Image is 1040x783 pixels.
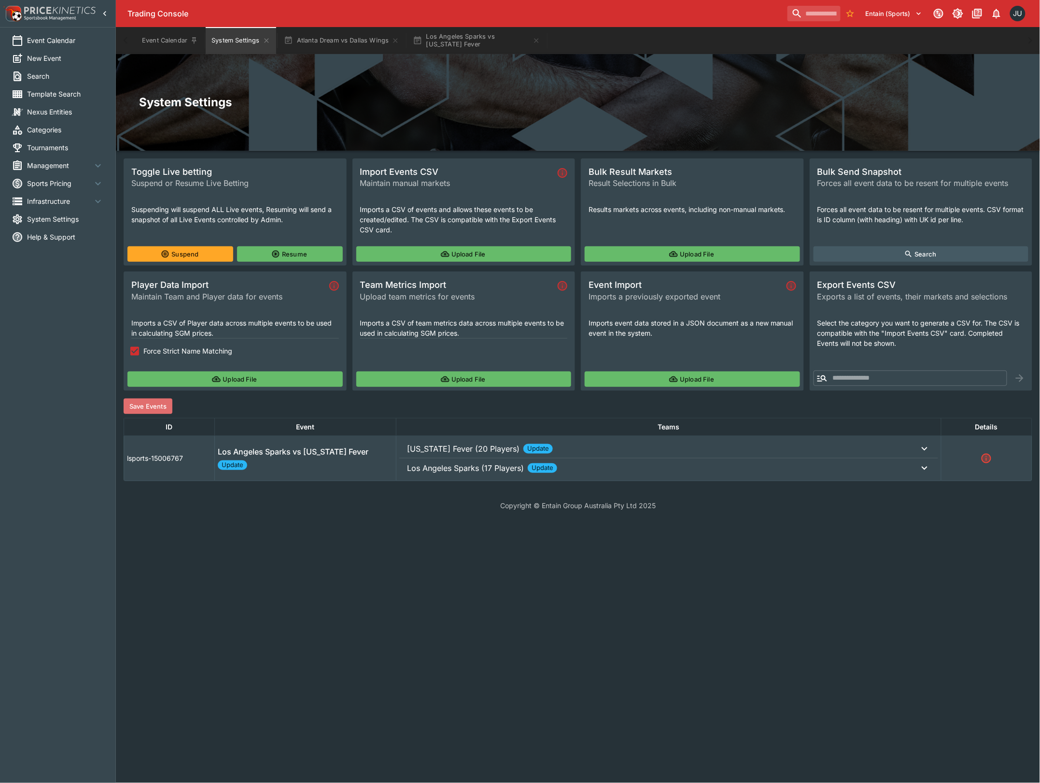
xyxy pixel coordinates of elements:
[24,7,96,14] img: PriceKinetics
[143,346,232,356] span: Force Strict Name Matching
[589,166,796,177] span: Bulk Result Markets
[817,204,1025,225] p: Forces all event data to be resent for multiple events. CSV format is ID column (with heading) wi...
[589,279,783,290] span: Event Import
[589,291,783,302] span: Imports a previously exported event
[360,279,554,290] span: Team Metrics Import
[215,418,396,436] th: Event
[407,443,520,455] p: [US_STATE] Fever (20 Players)
[589,177,796,189] span: Result Selections in Bulk
[1007,3,1028,24] button: Justin.Walsh
[396,418,942,436] th: Teams
[817,318,1025,348] p: Select the category you want to generate a CSV for. The CSV is compatible with the "Import Events...
[27,214,104,224] span: System Settings
[988,5,1005,22] button: Notifications
[407,27,546,54] button: Los Angeles Sparks vs [US_STATE] Fever
[817,279,1025,290] span: Export Events CSV
[278,27,406,54] button: Atlanta Dream vs Dallas Wings
[124,418,215,436] th: ID
[814,246,1029,262] button: Search
[218,460,247,470] span: Update
[124,399,172,414] button: Save Events
[360,291,554,302] span: Upload team metrics for events
[27,35,104,45] span: Event Calendar
[523,444,553,454] span: Update
[585,371,800,387] button: Upload File
[528,463,557,473] span: Update
[136,27,204,54] button: Event Calendar
[969,5,986,22] button: Documentation
[116,500,1040,511] p: Copyright © Entain Group Australia Pty Ltd 2025
[127,246,233,262] button: Suspend
[206,27,276,54] button: System Settings
[27,125,104,135] span: Categories
[360,166,554,177] span: Import Events CSV
[131,166,339,177] span: Toggle Live betting
[27,196,92,206] span: Infrastructure
[27,71,104,81] span: Search
[941,418,1032,436] th: Details
[27,107,104,117] span: Nexus Entities
[127,371,343,387] button: Upload File
[27,160,92,171] span: Management
[131,279,325,290] span: Player Data Import
[817,166,1025,177] span: Bulk Send Snapshot
[127,9,784,19] div: Trading Console
[399,439,938,458] button: [US_STATE] Fever (20 Players) Update
[360,177,554,189] span: Maintain manual markets
[356,371,572,387] button: Upload File
[843,6,858,21] button: No Bookmarks
[27,142,104,153] span: Tournaments
[131,177,339,189] span: Suspend or Resume Live Betting
[407,462,524,474] p: Los Angeles Sparks (17 Players)
[131,204,339,225] p: Suspending will suspend ALL Live events, Resuming will send a snapshot of all Live Events control...
[360,318,568,338] p: Imports a CSV of team metrics data across multiple events to be used in calculating SGM prices.
[1010,6,1026,21] div: Justin.Walsh
[949,5,967,22] button: Toggle light/dark mode
[360,204,568,235] p: Imports a CSV of events and allows these events to be created/edited. The CSV is compatible with ...
[589,318,796,338] p: Imports event data stored in a JSON document as a new manual event in the system.
[27,53,104,63] span: New Event
[131,318,339,338] p: Imports a CSV of Player data across multiple events to be used in calculating SGM prices.
[24,16,76,20] img: Sportsbook Management
[3,4,22,23] img: PriceKinetics Logo
[237,246,343,262] button: Resume
[585,246,800,262] button: Upload File
[817,291,1025,302] span: Exports a list of events, their markets and selections
[139,95,1017,110] h2: System Settings
[930,5,947,22] button: Connected to PK
[131,291,325,302] span: Maintain Team and Player data for events
[27,89,104,99] span: Template Search
[218,447,368,457] h6: Los Angeles Sparks vs [US_STATE] Fever
[589,204,796,214] p: Results markets across events, including non-manual markets.
[817,177,1025,189] span: Forces all event data to be resent for multiple events
[787,6,841,21] input: search
[124,436,215,481] td: lsports-15006767
[860,6,928,21] button: Select Tenant
[356,246,572,262] button: Upload File
[399,458,938,478] button: Los Angeles Sparks (17 Players) Update
[27,232,104,242] span: Help & Support
[27,178,92,188] span: Sports Pricing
